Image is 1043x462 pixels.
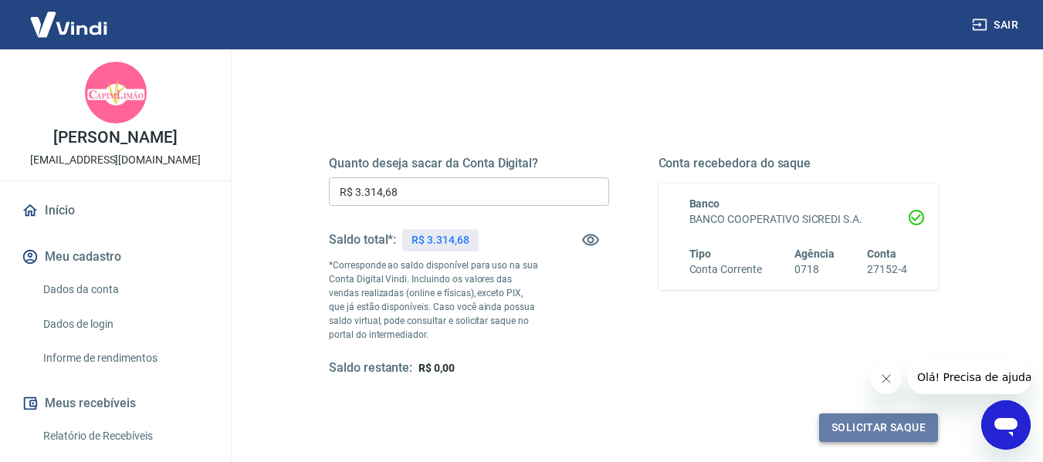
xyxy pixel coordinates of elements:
[969,11,1024,39] button: Sair
[329,156,609,171] h5: Quanto deseja sacar da Conta Digital?
[19,1,119,48] img: Vindi
[819,413,938,442] button: Solicitar saque
[53,130,177,146] p: [PERSON_NAME]
[19,386,212,420] button: Meus recebíveis
[9,11,130,23] span: Olá! Precisa de ajuda?
[37,274,212,305] a: Dados da conta
[30,152,201,168] p: [EMAIL_ADDRESS][DOMAIN_NAME]
[867,248,896,260] span: Conta
[659,156,939,171] h5: Conta recebedora do saque
[329,232,396,248] h5: Saldo total*:
[85,62,147,123] img: b3b5da38-2be6-44ff-a204-f786c7b2cd31.jpeg
[908,360,1031,394] iframe: Mensagem da empresa
[418,362,455,374] span: R$ 0,00
[689,211,908,228] h6: BANCO COOPERATIVO SICREDI S.A.
[329,360,412,376] h5: Saldo restante:
[794,248,835,260] span: Agência
[871,363,902,394] iframe: Fechar mensagem
[19,194,212,228] a: Início
[794,261,835,278] h6: 0718
[37,342,212,374] a: Informe de rendimentos
[981,400,1031,450] iframe: Botão para abrir a janela de mensagens
[411,232,469,248] p: R$ 3.314,68
[37,420,212,452] a: Relatório de Recebíveis
[689,248,712,260] span: Tipo
[19,240,212,274] button: Meu cadastro
[329,258,539,342] p: *Corresponde ao saldo disponível para uso na sua Conta Digital Vindi. Incluindo os valores das ve...
[689,197,720,210] span: Banco
[37,309,212,340] a: Dados de login
[689,261,762,278] h6: Conta Corrente
[867,261,907,278] h6: 27152-4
